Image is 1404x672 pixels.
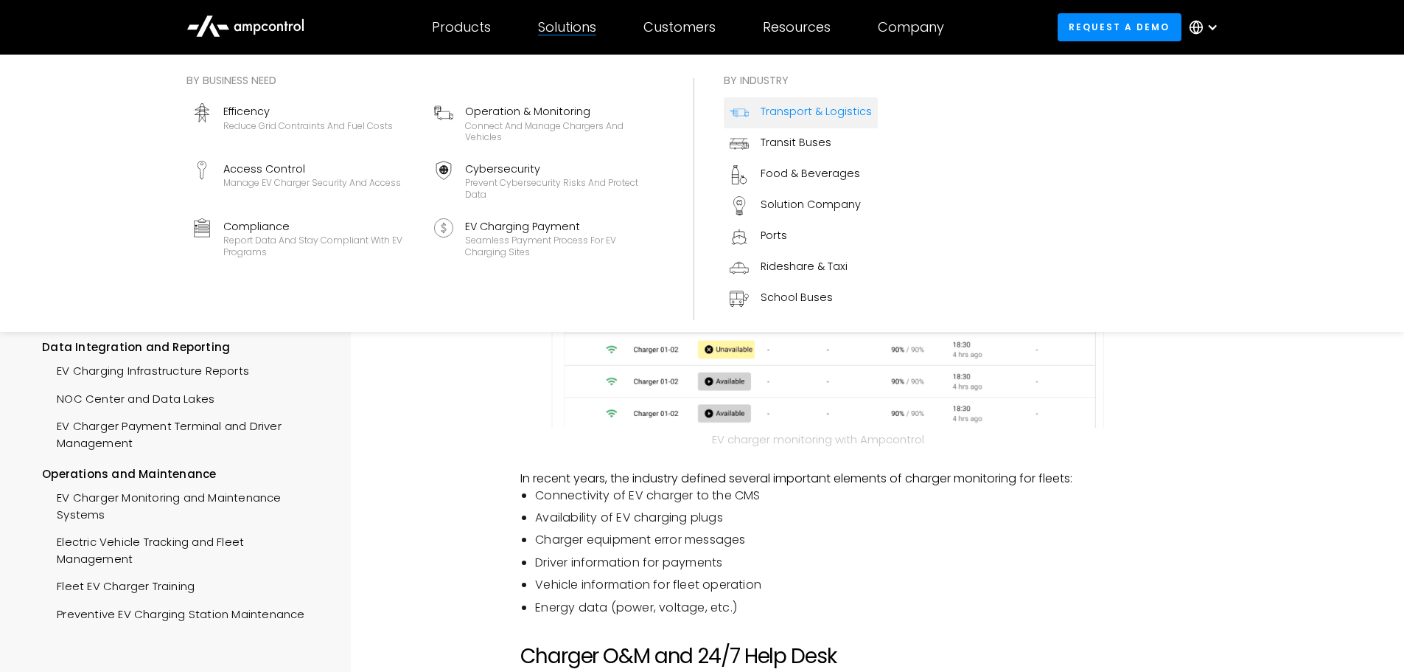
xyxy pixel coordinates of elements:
div: Operations and Maintenance [42,466,323,482]
div: Resources [763,19,831,35]
div: Solution Company [761,196,861,212]
a: Fleet EV Charger Training [42,571,195,598]
a: Ports [724,221,878,252]
div: Solutions [538,19,596,35]
li: Energy data (power, voltage, etc.) [535,600,1116,616]
p: ‍ [520,454,1116,471]
a: CybersecurityPrevent cybersecurity risks and protect data [428,155,664,207]
div: By industry [724,72,878,89]
a: School Buses [724,283,878,314]
a: EV Charging PaymentSeamless Payment Process for EV Charging Sites [428,212,664,264]
a: NOC Center and Data Lakes [42,384,214,411]
div: Company [878,19,944,35]
a: Operation & MonitoringConnect and manage chargers and vehicles [428,97,664,149]
a: Transport & Logistics [724,97,878,128]
div: Prevent cybersecurity risks and protect data [465,177,658,200]
p: In recent years, the industry defined several important elements of charger monitoring for fleets: [520,471,1116,487]
div: EV Charging Payment [465,218,658,235]
li: Connectivity of EV charger to the CMS [535,488,1116,504]
a: ComplianceReport data and stay compliant with EV programs [186,212,422,264]
div: Transport & Logistics [761,103,872,119]
div: Data Integration and Reporting [42,339,323,356]
a: EV Charging Infrastructure Reports [42,356,249,383]
div: Connect and manage chargers and vehicles [465,120,658,143]
div: Efficency [223,103,393,119]
div: Food & Beverages [761,165,860,181]
a: Transit Buses [724,128,878,159]
div: Operation & Monitoring [465,103,658,119]
a: Food & Beverages [724,159,878,190]
a: EV Charger Monitoring and Maintenance Systems [42,482,323,527]
div: Customers [643,19,716,35]
div: Seamless Payment Process for EV Charging Sites [465,235,658,257]
li: Vehicle information for fleet operation [535,577,1116,593]
div: Report data and stay compliant with EV programs [223,235,416,257]
a: Preventive EV Charging Station Maintenance [42,599,304,626]
a: Solution Company [724,190,878,221]
div: School Buses [761,289,833,305]
div: Compliance [223,218,416,235]
div: Cybersecurity [465,161,658,177]
a: Request a demo [1058,13,1181,41]
div: Reduce grid contraints and fuel costs [223,120,393,132]
li: Driver information for payments [535,555,1116,571]
li: Availability of EV charging plugs [535,510,1116,526]
div: Products [432,19,491,35]
figcaption: EV charger monitoring with Ampcontrol [520,432,1116,447]
div: Transit Buses [761,134,831,150]
div: Access Control [223,161,401,177]
div: Rideshare & Taxi [761,258,848,274]
a: Access ControlManage EV charger security and access [186,155,422,207]
a: Rideshare & Taxi [724,252,878,283]
li: Charger equipment error messages [535,532,1116,548]
h2: Charger O&M and 24/7 Help Desk [520,644,1116,669]
div: By business need [186,72,664,89]
div: Manage EV charger security and access [223,177,401,189]
div: Ports [761,227,787,243]
a: EV Charger Payment Terminal and Driver Management [42,411,323,455]
a: Electric Vehicle Tracking and Fleet Management [42,527,323,571]
a: EfficencyReduce grid contraints and fuel costs [186,97,422,149]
